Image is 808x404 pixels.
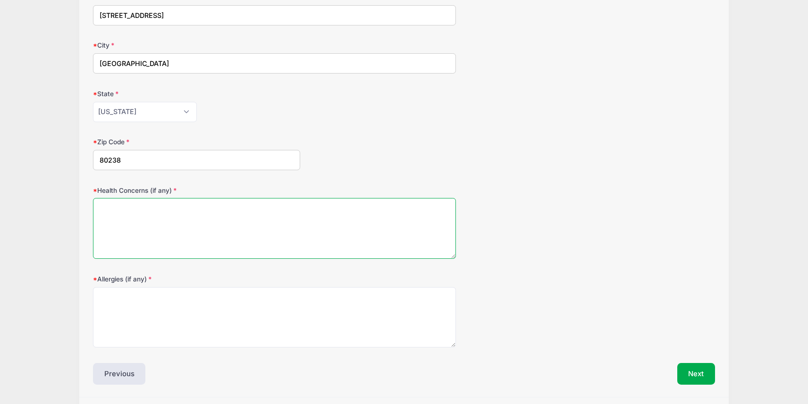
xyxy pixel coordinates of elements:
button: Previous [93,363,146,385]
label: Zip Code [93,137,300,147]
label: State [93,89,300,99]
label: City [93,41,300,50]
label: Allergies (if any) [93,274,300,284]
label: Health Concerns (if any) [93,186,300,195]
input: xxxxx [93,150,300,170]
button: Next [677,363,715,385]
